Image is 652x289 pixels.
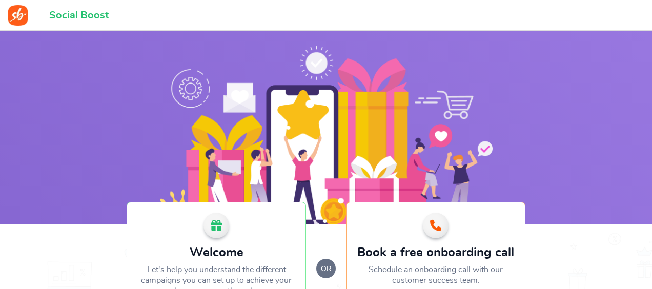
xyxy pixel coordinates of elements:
[49,10,109,21] h1: Social Boost
[316,259,336,278] small: or
[159,46,493,224] img: Social Boost
[369,265,503,284] span: Schedule an onboarding call with our customer success team.
[357,246,515,259] h2: Book a free onboarding call
[8,5,28,26] img: Social Boost
[137,246,295,259] h2: Welcome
